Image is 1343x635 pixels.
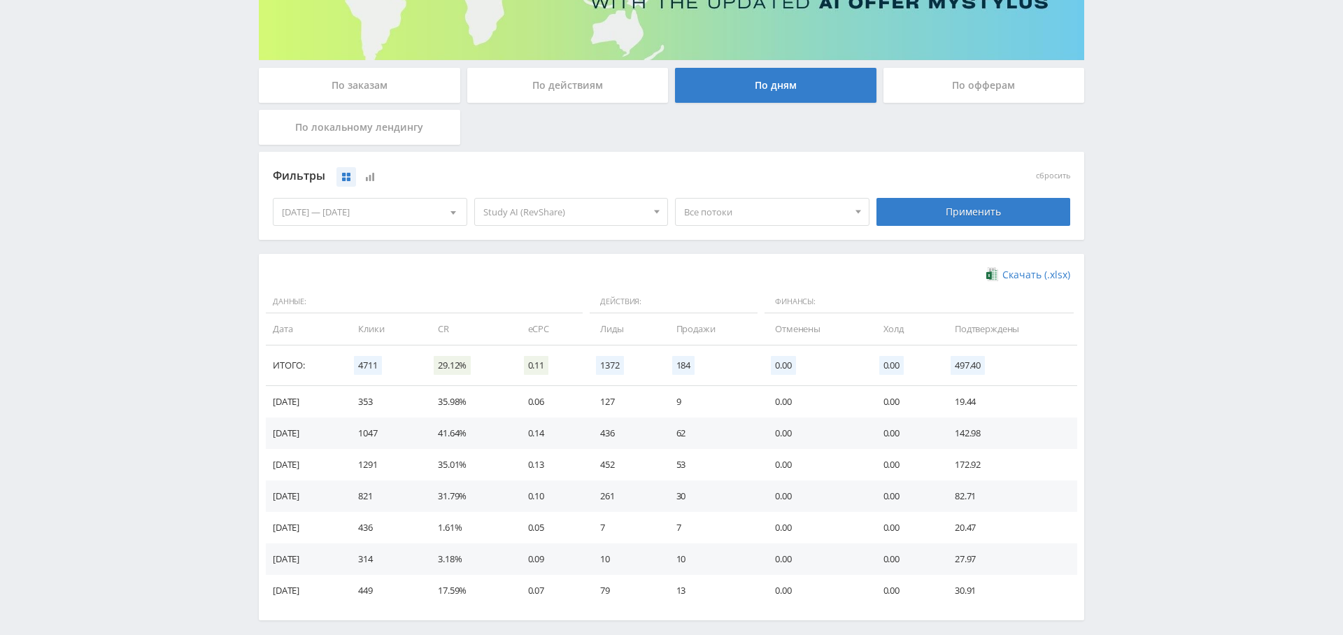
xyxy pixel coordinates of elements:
[662,313,761,345] td: Продажи
[586,313,662,345] td: Лиды
[514,313,587,345] td: eCPC
[586,480,662,512] td: 261
[586,512,662,543] td: 7
[662,386,761,418] td: 9
[941,386,1077,418] td: 19.44
[771,356,795,375] span: 0.00
[869,575,941,606] td: 0.00
[765,290,1074,314] span: Финансы:
[514,512,587,543] td: 0.05
[869,512,941,543] td: 0.00
[266,512,344,543] td: [DATE]
[344,480,424,512] td: 821
[514,575,587,606] td: 0.07
[266,386,344,418] td: [DATE]
[344,418,424,449] td: 1047
[761,543,869,575] td: 0.00
[986,267,998,281] img: xlsx
[951,356,985,375] span: 497.40
[483,199,647,225] span: Study AI (RevShare)
[424,480,513,512] td: 31.79%
[869,480,941,512] td: 0.00
[761,480,869,512] td: 0.00
[662,449,761,480] td: 53
[424,386,513,418] td: 35.98%
[941,480,1077,512] td: 82.71
[869,543,941,575] td: 0.00
[684,199,848,225] span: Все потоки
[986,268,1070,282] a: Скачать (.xlsx)
[344,313,424,345] td: Клики
[586,418,662,449] td: 436
[266,480,344,512] td: [DATE]
[586,575,662,606] td: 79
[761,386,869,418] td: 0.00
[761,418,869,449] td: 0.00
[266,345,344,386] td: Итого:
[941,313,1077,345] td: Подтверждены
[344,543,424,575] td: 314
[879,356,904,375] span: 0.00
[259,110,460,145] div: По локальному лендингу
[514,386,587,418] td: 0.06
[761,575,869,606] td: 0.00
[424,543,513,575] td: 3.18%
[259,68,460,103] div: По заказам
[424,449,513,480] td: 35.01%
[662,543,761,575] td: 10
[1036,171,1070,180] button: сбросить
[467,68,669,103] div: По действиям
[662,575,761,606] td: 13
[941,449,1077,480] td: 172.92
[266,543,344,575] td: [DATE]
[761,512,869,543] td: 0.00
[869,449,941,480] td: 0.00
[266,575,344,606] td: [DATE]
[424,418,513,449] td: 41.64%
[524,356,548,375] span: 0.11
[869,313,941,345] td: Холд
[941,418,1077,449] td: 142.98
[514,480,587,512] td: 0.10
[761,313,869,345] td: Отменены
[273,166,869,187] div: Фильтры
[514,418,587,449] td: 0.14
[662,512,761,543] td: 7
[590,290,758,314] span: Действия:
[675,68,876,103] div: По дням
[1002,269,1070,280] span: Скачать (.xlsx)
[266,449,344,480] td: [DATE]
[514,449,587,480] td: 0.13
[344,386,424,418] td: 353
[266,418,344,449] td: [DATE]
[586,386,662,418] td: 127
[883,68,1085,103] div: По офферам
[876,198,1071,226] div: Применить
[596,356,623,375] span: 1372
[514,543,587,575] td: 0.09
[424,313,513,345] td: CR
[672,356,695,375] span: 184
[344,449,424,480] td: 1291
[586,449,662,480] td: 452
[344,575,424,606] td: 449
[586,543,662,575] td: 10
[869,418,941,449] td: 0.00
[266,290,583,314] span: Данные:
[344,512,424,543] td: 436
[424,575,513,606] td: 17.59%
[662,418,761,449] td: 62
[424,512,513,543] td: 1.61%
[941,543,1077,575] td: 27.97
[266,313,344,345] td: Дата
[941,512,1077,543] td: 20.47
[662,480,761,512] td: 30
[869,386,941,418] td: 0.00
[761,449,869,480] td: 0.00
[434,356,471,375] span: 29.12%
[941,575,1077,606] td: 30.91
[354,356,381,375] span: 4711
[273,199,467,225] div: [DATE] — [DATE]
